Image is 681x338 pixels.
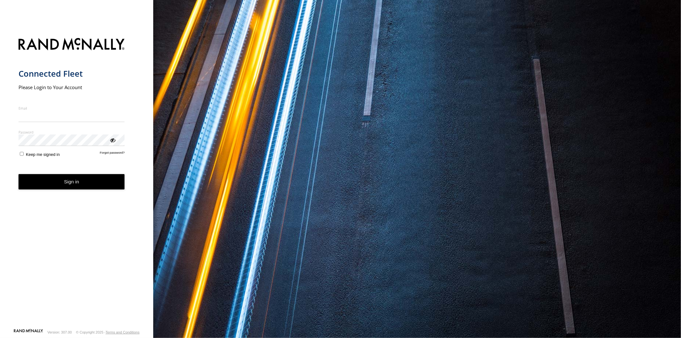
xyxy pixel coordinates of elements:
[20,152,24,156] input: Keep me signed in
[26,152,60,157] span: Keep me signed in
[19,68,125,79] h1: Connected Fleet
[14,329,43,335] a: Visit our Website
[19,34,135,328] form: main
[19,37,125,53] img: Rand McNally
[109,137,116,143] div: ViewPassword
[19,106,125,111] label: Email
[19,130,125,134] label: Password
[19,174,125,190] button: Sign in
[76,330,140,334] div: © Copyright 2025 -
[48,330,72,334] div: Version: 307.00
[19,84,125,90] h2: Please Login to Your Account
[106,330,140,334] a: Terms and Conditions
[100,151,125,157] a: Forgot password?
